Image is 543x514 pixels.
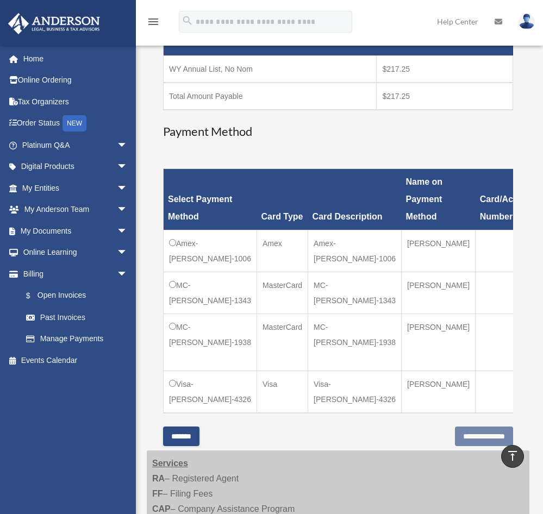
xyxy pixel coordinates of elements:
td: MC-[PERSON_NAME]-1343 [164,272,257,314]
td: MC-[PERSON_NAME]-1938 [308,314,402,371]
td: Amex-[PERSON_NAME]-1006 [308,230,402,272]
img: User Pic [519,14,535,29]
span: arrow_drop_down [117,156,139,178]
a: menu [147,19,160,28]
a: Past Invoices [15,306,139,328]
span: arrow_drop_down [117,242,139,264]
td: WY Annual List, No Nom [164,56,377,83]
strong: CAP [152,504,171,513]
a: Manage Payments [15,328,139,350]
strong: FF [152,489,163,498]
td: [PERSON_NAME] [402,371,476,413]
a: My Documentsarrow_drop_down [8,220,144,242]
td: Amex [257,230,308,272]
a: Online Ordering [8,70,144,91]
span: arrow_drop_down [117,263,139,285]
i: search [182,15,194,27]
a: My Anderson Teamarrow_drop_down [8,199,144,221]
td: Amex-[PERSON_NAME]-1006 [164,230,257,272]
a: Platinum Q&Aarrow_drop_down [8,134,144,156]
i: vertical_align_top [506,449,519,462]
a: Tax Organizers [8,91,144,112]
strong: RA [152,474,165,483]
span: arrow_drop_down [117,220,139,242]
td: MC-[PERSON_NAME]-1343 [308,272,402,314]
span: $ [32,289,38,303]
td: Visa [257,371,308,413]
td: MC-[PERSON_NAME]-1938 [164,314,257,371]
td: [PERSON_NAME] [402,230,476,272]
td: Total Amount Payable [164,83,377,110]
a: Digital Productsarrow_drop_down [8,156,144,178]
div: NEW [63,115,86,131]
td: [PERSON_NAME] [402,272,476,314]
th: Card Type [257,169,308,230]
a: Events Calendar [8,349,144,371]
span: arrow_drop_down [117,134,139,156]
a: Home [8,48,144,70]
th: Select Payment Method [164,169,257,230]
a: vertical_align_top [501,445,524,468]
td: Visa-[PERSON_NAME]-4326 [164,371,257,413]
th: Card Description [308,169,402,230]
a: Billingarrow_drop_down [8,263,139,285]
td: [PERSON_NAME] [402,314,476,371]
i: menu [147,15,160,28]
td: MasterCard [257,272,308,314]
img: Anderson Advisors Platinum Portal [5,13,103,34]
td: $217.25 [377,56,513,83]
td: $217.25 [377,83,513,110]
a: My Entitiesarrow_drop_down [8,177,144,199]
strong: Services [152,459,188,468]
th: Name on Payment Method [402,169,476,230]
th: Card/Account Number [476,169,541,230]
span: arrow_drop_down [117,177,139,199]
span: arrow_drop_down [117,199,139,221]
h3: Payment Method [163,123,513,140]
td: MasterCard [257,314,308,371]
a: $Open Invoices [15,285,133,307]
a: Order StatusNEW [8,112,144,135]
td: Visa-[PERSON_NAME]-4326 [308,371,402,413]
a: Online Learningarrow_drop_down [8,242,144,264]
